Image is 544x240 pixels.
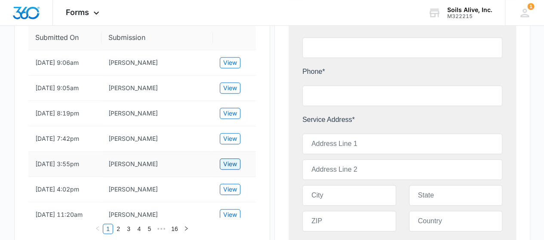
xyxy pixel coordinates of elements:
[66,8,89,17] span: Forms
[220,158,240,170] button: View
[144,224,154,234] a: 5
[223,58,237,67] span: View
[181,224,191,234] button: right
[124,224,133,234] a: 3
[447,13,492,19] div: account id
[154,224,168,234] span: •••
[223,134,237,143] span: View
[220,184,240,195] button: View
[107,215,200,235] input: State
[28,101,101,126] td: [DATE] 8:19pm
[101,76,213,101] td: Justin ONeal
[134,224,144,234] a: 4
[101,50,213,76] td: Justin ONeal
[223,185,237,194] span: View
[35,32,88,43] span: Submitted On
[223,210,237,219] span: View
[103,224,113,234] a: 1
[101,202,213,228] td: Antonieta Moreland
[220,108,240,119] button: View
[101,25,213,50] th: Submission
[92,224,103,234] li: Previous Page
[223,109,237,118] span: View
[223,159,237,169] span: View
[114,224,123,234] a: 2
[28,177,101,202] td: [DATE] 4:02pm
[220,209,240,220] button: View
[220,82,240,94] button: View
[101,177,213,202] td: Kristina Abdelaziz
[123,224,134,234] li: 3
[101,126,213,152] td: Trey Jordan
[220,133,240,144] button: View
[101,152,213,177] td: Mark Boehmer
[28,126,101,152] td: [DATE] 7:42pm
[101,101,213,126] td: Nicholas Runyon
[169,224,181,234] a: 16
[28,25,101,50] th: Submitted On
[154,224,168,234] li: Next 5 Pages
[223,83,237,93] span: View
[95,226,100,231] span: left
[28,76,101,101] td: [DATE] 9:05am
[447,6,492,13] div: account name
[527,3,534,10] span: 1
[527,3,534,10] div: notifications count
[220,57,240,68] button: View
[92,224,103,234] button: left
[28,152,101,177] td: [DATE] 3:55pm
[184,226,189,231] span: right
[28,50,101,76] td: [DATE] 9:06am
[181,224,191,234] li: Next Page
[28,202,101,228] td: [DATE] 11:20am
